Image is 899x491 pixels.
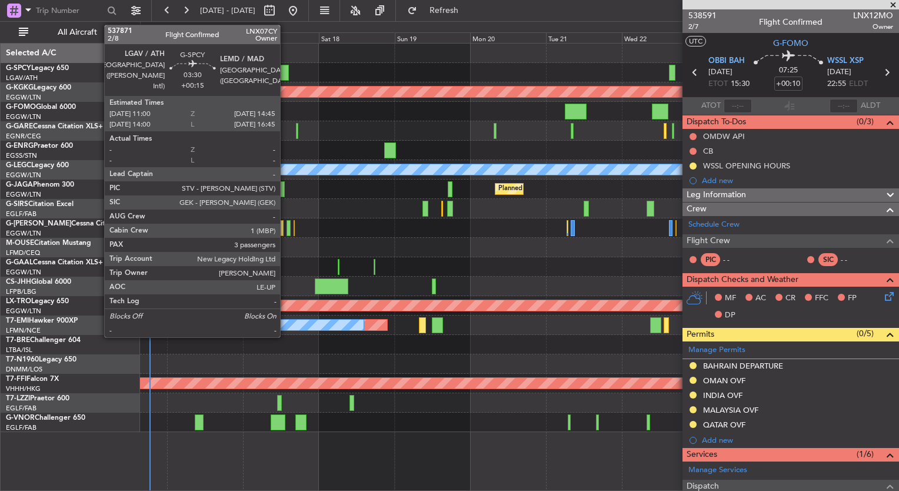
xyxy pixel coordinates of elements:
a: G-KGKGLegacy 600 [6,84,71,91]
a: T7-N1960Legacy 650 [6,356,76,363]
span: Permits [687,328,714,341]
div: Sat 18 [319,32,395,43]
span: Owner [853,22,893,32]
a: EGGW/LTN [6,171,41,180]
span: Flight Crew [687,234,730,248]
div: Add new [702,175,893,185]
a: G-GAALCessna Citation XLS+ [6,259,103,266]
a: EGGW/LTN [6,268,41,277]
span: G-FOMO [6,104,36,111]
span: G-ENRG [6,142,34,150]
div: WSSL OPENING HOURS [703,161,790,171]
span: T7-BRE [6,337,30,344]
span: LNX12MO [853,9,893,22]
div: MALAYSIA OVF [703,405,758,415]
span: Services [687,448,717,462]
a: T7-EMIHawker 900XP [6,317,78,324]
span: G-LEGC [6,162,31,169]
a: DNMM/LOS [6,365,42,374]
input: --:-- [724,99,752,113]
a: T7-FFIFalcon 7X [6,376,59,383]
input: Trip Number [36,2,104,19]
a: EGGW/LTN [6,307,41,316]
a: LGAV/ATH [6,74,38,82]
span: T7-N1960 [6,356,39,363]
span: 15:30 [731,78,750,90]
a: LFMD/CEQ [6,248,40,257]
div: OMAN OVF [703,376,745,386]
span: G-KGKG [6,84,34,91]
span: Dispatch To-Dos [687,115,746,129]
span: Refresh [419,6,469,15]
a: G-[PERSON_NAME]Cessna Citation XLS [6,220,136,227]
a: LFMN/NCE [6,326,41,335]
span: ALDT [861,100,880,112]
span: 538591 [688,9,717,22]
a: CS-JHHGlobal 6000 [6,278,71,286]
span: G-FOMO [773,37,808,49]
span: G-GARE [6,123,33,130]
span: FFC [815,293,828,304]
span: All Aircraft [31,28,124,37]
div: OMDW API [703,131,745,141]
span: DP [725,310,735,321]
a: LFPB/LBG [6,287,36,296]
a: G-SIRSCitation Excel [6,201,74,208]
span: ATOT [701,100,721,112]
div: Sun 19 [395,32,471,43]
span: ETOT [708,78,728,90]
a: VHHH/HKG [6,384,41,393]
span: G-GAAL [6,259,33,266]
div: Add new [702,435,893,445]
a: EGSS/STN [6,151,37,160]
div: Planned Maint [GEOGRAPHIC_DATA] ([GEOGRAPHIC_DATA]) [498,180,684,198]
a: G-VNORChallenger 650 [6,414,85,422]
a: M-OUSECitation Mustang [6,240,91,247]
a: G-JAGAPhenom 300 [6,181,74,188]
div: Flight Confirmed [759,16,823,28]
div: Planned Maint Cannes ([GEOGRAPHIC_DATA]) [119,238,259,256]
a: Manage Permits [688,344,745,356]
span: [DATE] [708,67,732,78]
a: T7-BREChallenger 604 [6,337,81,344]
a: G-ENRGPraetor 600 [6,142,73,150]
div: Tue 21 [546,32,622,43]
a: EGLF/FAB [6,423,36,432]
span: WSSL XSP [827,55,864,67]
a: EGNR/CEG [6,132,41,141]
span: [DATE] [827,67,851,78]
span: Dispatch Checks and Weather [687,273,798,287]
div: PIC [701,253,720,266]
span: (1/6) [857,448,874,460]
span: T7-LZZI [6,395,30,402]
a: EGGW/LTN [6,229,41,238]
a: G-LEGCLegacy 600 [6,162,69,169]
div: Wed 22 [622,32,698,43]
a: T7-LZZIPraetor 600 [6,395,69,402]
span: OBBI BAH [708,55,745,67]
div: CB [703,146,713,156]
a: G-FOMOGlobal 6000 [6,104,76,111]
span: T7-FFI [6,376,26,383]
span: [DATE] - [DATE] [200,5,255,16]
div: INDIA OVF [703,390,742,400]
span: Leg Information [687,188,746,202]
span: 2/7 [688,22,717,32]
span: G-SPCY [6,65,31,72]
span: G-JAGA [6,181,33,188]
div: [DATE] [142,24,162,34]
div: QATAR OVF [703,420,745,430]
div: Fri 17 [243,32,319,43]
span: LX-TRO [6,298,31,305]
div: Planned Maint [GEOGRAPHIC_DATA] ([GEOGRAPHIC_DATA]) [268,219,453,237]
div: SIC [818,253,838,266]
span: T7-EMI [6,317,29,324]
span: Crew [687,203,707,216]
a: EGGW/LTN [6,190,41,199]
span: G-VNOR [6,414,35,422]
span: M-OUSE [6,240,34,247]
span: FP [848,293,857,304]
a: LTBA/ISL [6,346,32,354]
button: UTC [685,36,706,47]
span: (0/5) [857,327,874,340]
